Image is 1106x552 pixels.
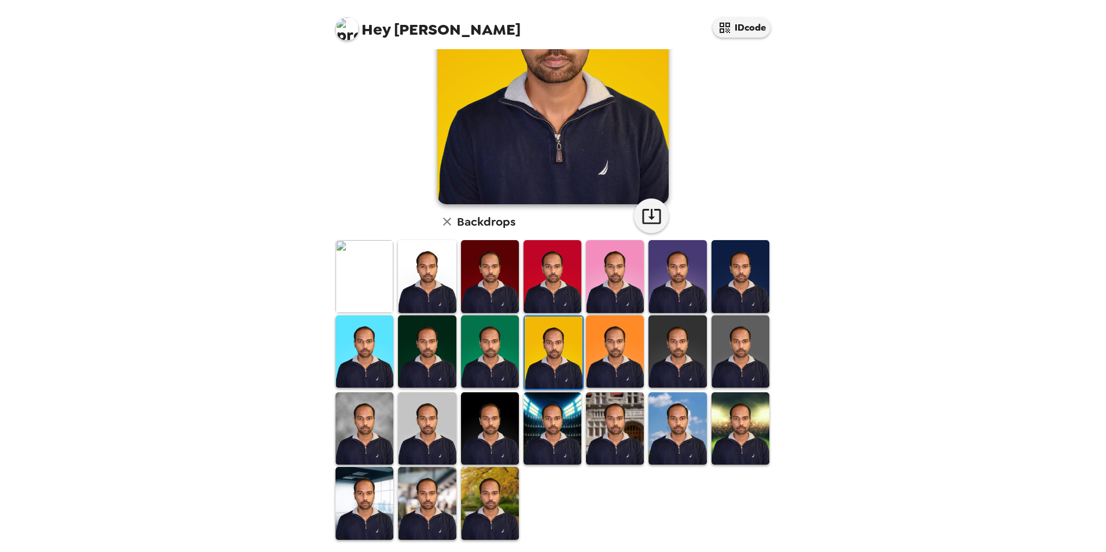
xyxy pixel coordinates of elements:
img: profile pic [336,17,359,41]
h6: Backdrops [457,212,515,231]
button: IDcode [713,17,770,38]
span: [PERSON_NAME] [336,12,521,38]
img: Original [336,240,393,312]
span: Hey [362,19,390,40]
